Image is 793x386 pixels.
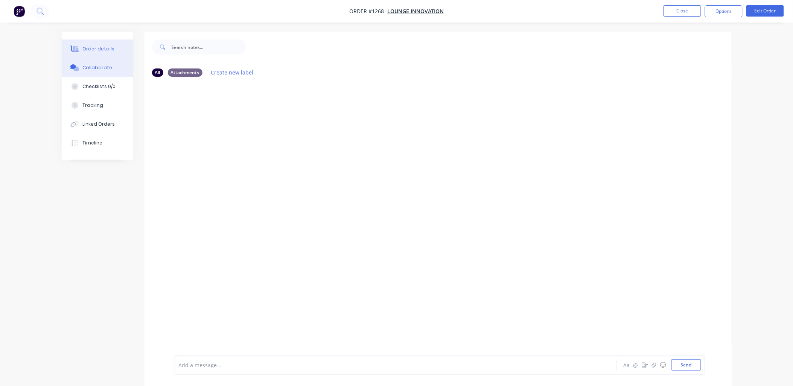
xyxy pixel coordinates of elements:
[62,96,133,115] button: Tracking
[82,46,114,52] div: Order details
[172,40,246,55] input: Search notes...
[62,77,133,96] button: Checklists 0/0
[664,5,701,17] button: Close
[62,58,133,77] button: Collaborate
[746,5,784,17] button: Edit Order
[152,68,163,77] div: All
[62,115,133,134] button: Linked Orders
[623,360,632,369] button: Aa
[659,360,668,369] button: ☺
[349,8,387,15] span: Order #1268 -
[82,102,103,109] div: Tracking
[82,140,102,146] div: Timeline
[207,67,257,78] button: Create new label
[705,5,743,17] button: Options
[62,40,133,58] button: Order details
[632,360,641,369] button: @
[82,121,115,128] div: Linked Orders
[14,6,25,17] img: Factory
[168,68,202,77] div: Attachments
[62,134,133,152] button: Timeline
[82,64,112,71] div: Collaborate
[671,359,701,371] button: Send
[82,83,116,90] div: Checklists 0/0
[387,8,444,15] a: Lounge Innovation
